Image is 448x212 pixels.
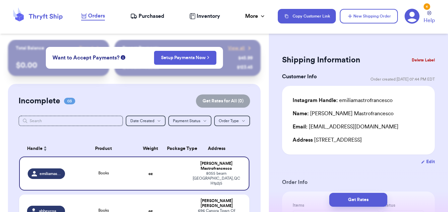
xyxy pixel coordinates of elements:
[282,178,435,186] h3: Order Info
[192,198,242,208] div: [PERSON_NAME] [PERSON_NAME]
[81,12,105,20] a: Orders
[148,172,153,176] strong: oz
[192,161,241,171] div: [PERSON_NAME] Mastrofrancesco
[424,11,435,24] a: Help
[139,12,164,20] span: Purchased
[340,9,398,23] button: New Shipping Order
[293,123,424,131] div: [EMAIL_ADDRESS][DOMAIN_NAME]
[18,116,123,126] input: Search
[40,171,61,176] span: emiliamastrofrancesco
[228,45,245,52] span: View all
[421,159,435,165] button: Edit
[282,55,360,65] h2: Shipping Information
[214,116,250,126] button: Order Type
[293,111,309,116] span: Name:
[278,9,336,23] button: Copy Customer Link
[293,96,393,104] div: emiliamastrofrancesco
[282,73,317,81] h3: Customer Info
[161,54,209,61] a: Setup Payments Now
[293,124,307,129] span: Email:
[27,145,43,152] span: Handle
[163,141,188,157] th: Package Type
[238,55,253,61] div: $ 45.99
[293,110,394,118] div: [PERSON_NAME] Mastrofrancesco
[98,171,109,175] span: Books
[219,119,239,123] span: Order Type
[43,145,48,153] button: Sort ascending
[409,53,437,67] button: Delete Label
[404,9,420,24] a: 6
[130,12,164,20] a: Purchased
[88,12,105,20] span: Orders
[293,98,338,103] span: Instagram Handle:
[138,141,163,157] th: Weight
[424,17,435,24] span: Help
[126,116,166,126] button: Date Created
[52,54,119,62] span: Want to Accept Payments?
[424,3,430,10] div: 6
[64,98,75,104] span: 03
[192,171,241,186] div: 8055 bearn [GEOGRAPHIC_DATA] , QC H1p2j5
[188,141,250,157] th: Address
[173,119,200,123] span: Payment Status
[197,12,220,20] span: Inventory
[228,45,253,52] a: View all
[18,96,60,106] h2: Incomplete
[69,141,138,157] th: Product
[168,116,211,126] button: Payment Status
[154,51,216,65] button: Setup Payments Now
[196,94,250,108] button: Get Rates for All (0)
[237,64,253,71] div: $ 123.45
[79,45,93,52] span: Payout
[16,45,44,52] p: Total Balance
[370,77,435,82] span: Order created: [DATE] 07:44 PM EDT
[122,45,159,52] p: Recent Payments
[79,45,101,52] a: Payout
[245,12,266,20] div: More
[189,12,220,20] a: Inventory
[130,119,154,123] span: Date Created
[329,193,387,207] button: Get Rates
[293,136,424,144] div: [STREET_ADDRESS]
[293,137,313,143] span: Address
[16,60,101,71] p: $ 0.00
